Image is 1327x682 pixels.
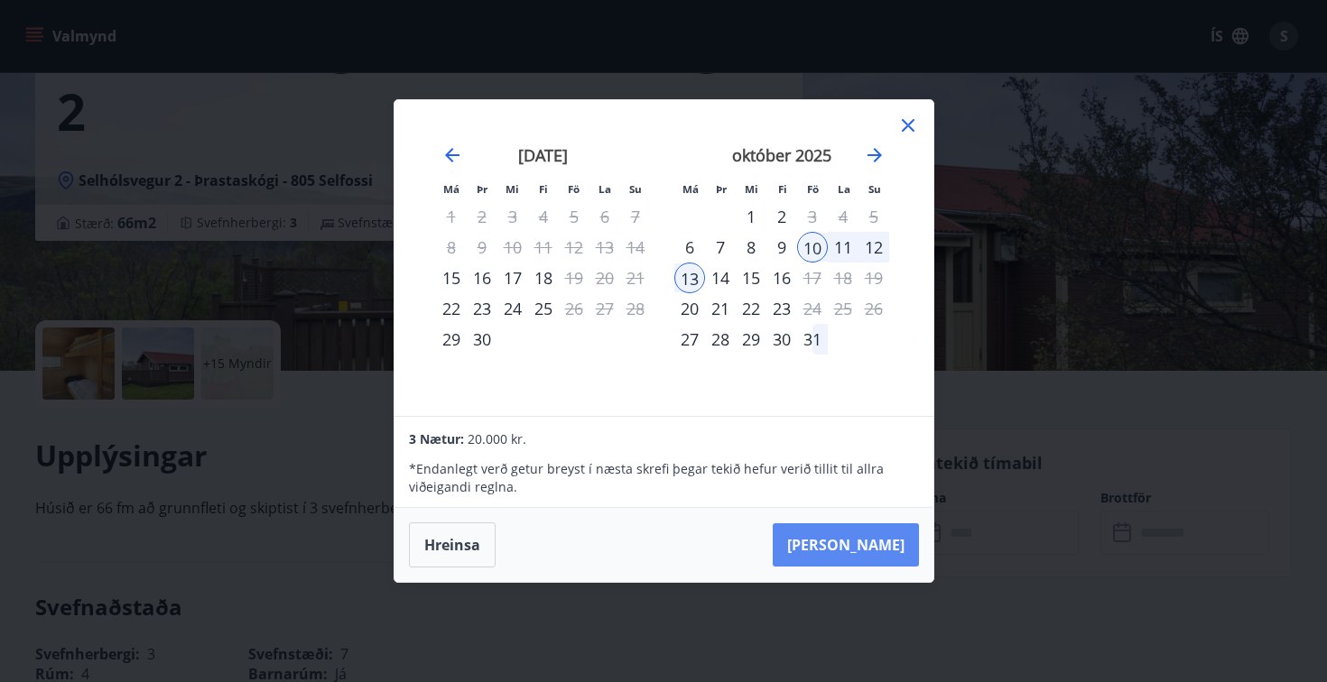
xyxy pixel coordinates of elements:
[477,182,487,196] small: Þr
[589,263,620,293] td: Not available. laugardagur, 20. september 2025
[528,263,559,293] td: Choose fimmtudagur, 18. september 2025 as your check-in date. It’s available.
[599,182,611,196] small: La
[506,182,519,196] small: Mi
[467,324,497,355] td: Choose þriðjudagur, 30. september 2025 as your check-in date. It’s available.
[868,182,881,196] small: Su
[674,324,705,355] td: Choose mánudagur, 27. október 2025 as your check-in date. It’s available.
[797,232,828,263] td: Selected as start date. föstudagur, 10. október 2025
[436,324,467,355] div: Aðeins innritun í boði
[497,232,528,263] td: Not available. miðvikudagur, 10. september 2025
[559,232,589,263] td: Not available. föstudagur, 12. september 2025
[705,293,736,324] div: 21
[766,201,797,232] div: 2
[828,232,858,263] div: 11
[797,293,828,324] td: Choose föstudagur, 24. október 2025 as your check-in date. It’s available.
[589,201,620,232] td: Not available. laugardagur, 6. september 2025
[620,232,651,263] td: Not available. sunnudagur, 14. september 2025
[766,263,797,293] td: Choose fimmtudagur, 16. október 2025 as your check-in date. It’s available.
[745,182,758,196] small: Mi
[797,324,828,355] div: 31
[436,293,467,324] div: Aðeins innritun í boði
[467,293,497,324] div: 23
[766,324,797,355] td: Choose fimmtudagur, 30. október 2025 as your check-in date. It’s available.
[518,144,568,166] strong: [DATE]
[674,263,705,293] td: Selected as end date. mánudagur, 13. október 2025
[467,263,497,293] div: 16
[559,293,589,324] div: Aðeins útritun í boði
[766,324,797,355] div: 30
[497,293,528,324] div: 24
[409,430,464,447] span: 3 Nætur:
[797,263,828,293] div: Aðeins útritun í boði
[766,263,797,293] div: 16
[838,182,850,196] small: La
[528,293,559,324] td: Choose fimmtudagur, 25. september 2025 as your check-in date. It’s available.
[528,201,559,232] td: Not available. fimmtudagur, 4. september 2025
[443,182,459,196] small: Má
[736,293,766,324] td: Choose miðvikudagur, 22. október 2025 as your check-in date. It’s available.
[436,293,467,324] td: Choose mánudagur, 22. september 2025 as your check-in date. It’s available.
[409,522,496,567] button: Hreinsa
[674,263,705,293] div: 13
[807,182,819,196] small: Fö
[620,293,651,324] td: Not available. sunnudagur, 28. september 2025
[797,293,828,324] div: Aðeins útritun í boði
[436,263,467,293] td: Choose mánudagur, 15. september 2025 as your check-in date. It’s available.
[766,293,797,324] td: Choose fimmtudagur, 23. október 2025 as your check-in date. It’s available.
[732,144,831,166] strong: október 2025
[858,232,889,263] td: Selected. sunnudagur, 12. október 2025
[736,263,766,293] div: 15
[589,293,620,324] td: Not available. laugardagur, 27. september 2025
[674,232,705,263] div: Aðeins innritun í boði
[766,232,797,263] td: Choose fimmtudagur, 9. október 2025 as your check-in date. It’s available.
[436,201,467,232] td: Not available. mánudagur, 1. september 2025
[716,182,727,196] small: Þr
[828,232,858,263] td: Selected. laugardagur, 11. október 2025
[528,263,559,293] div: 18
[629,182,642,196] small: Su
[559,263,589,293] td: Choose föstudagur, 19. september 2025 as your check-in date. It’s available.
[436,263,467,293] div: Aðeins innritun í boði
[766,201,797,232] td: Choose fimmtudagur, 2. október 2025 as your check-in date. It’s available.
[736,232,766,263] div: 8
[528,232,559,263] td: Not available. fimmtudagur, 11. september 2025
[736,324,766,355] div: 29
[797,201,828,232] td: Choose föstudagur, 3. október 2025 as your check-in date. It’s available.
[858,232,889,263] div: 12
[416,122,912,394] div: Calendar
[797,201,828,232] div: Aðeins útritun í boði
[497,201,528,232] td: Not available. miðvikudagur, 3. september 2025
[766,293,797,324] div: 23
[436,232,467,263] td: Not available. mánudagur, 8. september 2025
[705,232,736,263] td: Choose þriðjudagur, 7. október 2025 as your check-in date. It’s available.
[858,201,889,232] td: Not available. sunnudagur, 5. október 2025
[559,293,589,324] td: Choose föstudagur, 26. september 2025 as your check-in date. It’s available.
[441,144,463,166] div: Move backward to switch to the previous month.
[620,263,651,293] td: Not available. sunnudagur, 21. september 2025
[705,293,736,324] td: Choose þriðjudagur, 21. október 2025 as your check-in date. It’s available.
[797,232,828,263] div: 10
[497,263,528,293] div: 17
[674,293,705,324] td: Choose mánudagur, 20. október 2025 as your check-in date. It’s available.
[828,201,858,232] td: Not available. laugardagur, 4. október 2025
[705,232,736,263] div: 7
[797,263,828,293] td: Choose föstudagur, 17. október 2025 as your check-in date. It’s available.
[467,201,497,232] td: Not available. þriðjudagur, 2. september 2025
[778,182,787,196] small: Fi
[736,232,766,263] td: Choose miðvikudagur, 8. október 2025 as your check-in date. It’s available.
[705,263,736,293] div: 14
[539,182,548,196] small: Fi
[736,293,766,324] div: 22
[736,324,766,355] td: Choose miðvikudagur, 29. október 2025 as your check-in date. It’s available.
[858,293,889,324] td: Not available. sunnudagur, 26. október 2025
[736,263,766,293] td: Choose miðvikudagur, 15. október 2025 as your check-in date. It’s available.
[467,293,497,324] td: Choose þriðjudagur, 23. september 2025 as your check-in date. It’s available.
[620,201,651,232] td: Not available. sunnudagur, 7. september 2025
[705,263,736,293] td: Choose þriðjudagur, 14. október 2025 as your check-in date. It’s available.
[589,232,620,263] td: Not available. laugardagur, 13. september 2025
[528,293,559,324] div: 25
[468,430,526,447] span: 20.000 kr.
[705,324,736,355] td: Choose þriðjudagur, 28. október 2025 as your check-in date. It’s available.
[773,523,919,567] button: [PERSON_NAME]
[497,263,528,293] td: Choose miðvikudagur, 17. september 2025 as your check-in date. It’s available.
